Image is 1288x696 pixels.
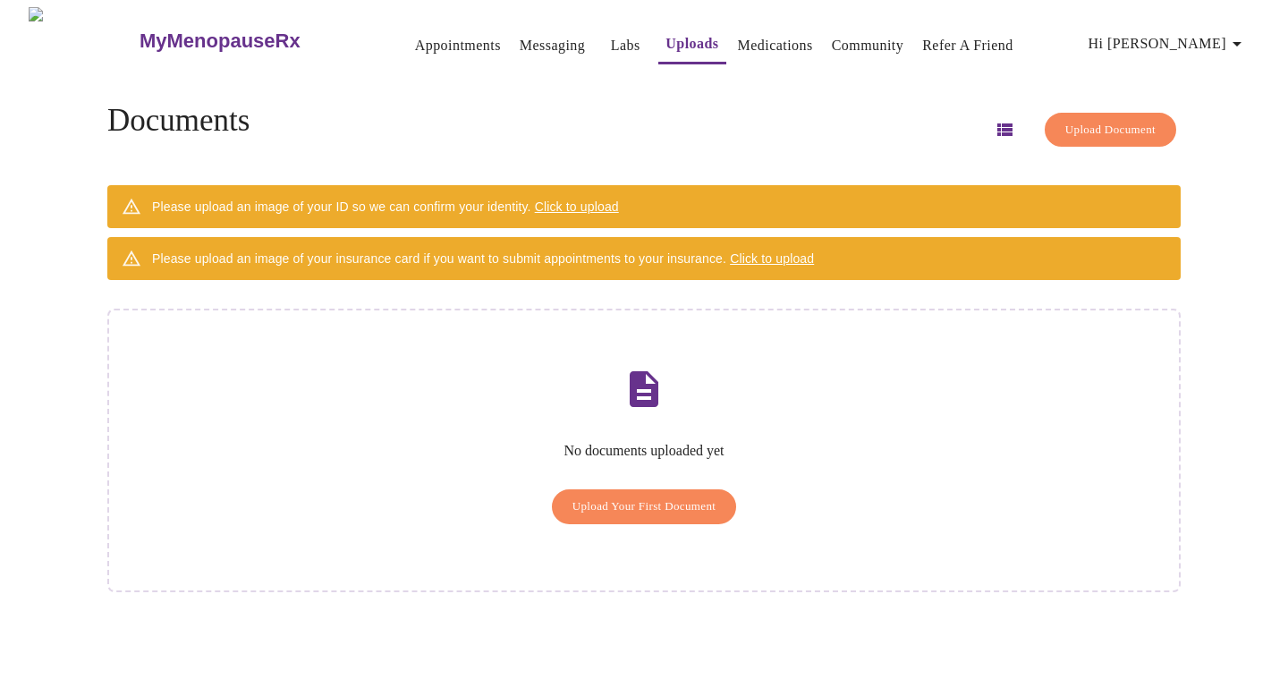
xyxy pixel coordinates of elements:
[922,33,1013,58] a: Refer a Friend
[535,199,619,214] span: Click to upload
[611,33,640,58] a: Labs
[597,28,654,64] button: Labs
[983,108,1026,151] button: Switch to list view
[131,443,1157,459] p: No documents uploaded yet
[415,33,501,58] a: Appointments
[1089,31,1248,56] span: Hi [PERSON_NAME]
[731,28,820,64] button: Medications
[658,26,725,64] button: Uploads
[730,251,814,266] span: Click to upload
[152,191,619,223] div: Please upload an image of your ID so we can confirm your identity.
[665,31,718,56] a: Uploads
[572,497,716,517] span: Upload Your First Document
[520,33,585,58] a: Messaging
[1045,113,1176,148] button: Upload Document
[552,489,737,524] button: Upload Your First Document
[738,33,813,58] a: Medications
[107,103,250,139] h4: Documents
[137,10,371,72] a: MyMenopauseRx
[513,28,592,64] button: Messaging
[1065,120,1156,140] span: Upload Document
[152,242,814,275] div: Please upload an image of your insurance card if you want to submit appointments to your insurance.
[832,33,904,58] a: Community
[140,30,301,53] h3: MyMenopauseRx
[825,28,911,64] button: Community
[29,7,137,74] img: MyMenopauseRx Logo
[1081,26,1255,62] button: Hi [PERSON_NAME]
[408,28,508,64] button: Appointments
[915,28,1021,64] button: Refer a Friend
